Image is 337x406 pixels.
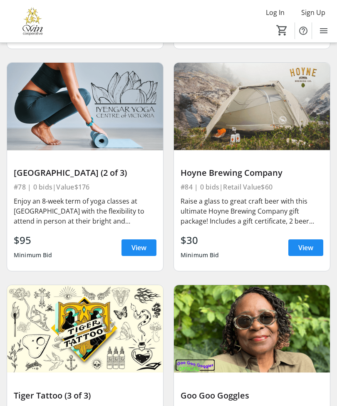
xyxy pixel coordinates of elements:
[181,391,323,401] div: Goo Goo Goggles
[266,7,285,17] span: Log In
[295,6,332,19] button: Sign Up
[174,63,330,150] img: Hoyne Brewing Company
[7,63,163,150] img: Iyengar Yoga Centre (2 of 3)
[121,239,156,256] a: View
[298,243,313,253] span: View
[181,196,323,226] div: Raise a glass to great craft beer with this ultimate Hoyne Brewing Company gift package! Includes...
[288,239,323,256] a: View
[259,6,291,19] button: Log In
[14,181,156,193] div: #78 | 0 bids | Value $176
[14,248,52,263] div: Minimum Bid
[14,168,156,178] div: [GEOGRAPHIC_DATA] (2 of 3)
[14,391,156,401] div: Tiger Tattoo (3 of 3)
[7,285,163,373] img: Tiger Tattoo (3 of 3)
[14,196,156,226] div: Enjoy an 8-week term of yoga classes at [GEOGRAPHIC_DATA] with the flexibility to attend in perso...
[295,22,312,39] button: Help
[301,7,325,17] span: Sign Up
[181,168,323,178] div: Hoyne Brewing Company
[181,248,219,263] div: Minimum Bid
[181,181,323,193] div: #84 | 0 bids | Retail Value $60
[315,22,332,39] button: Menu
[5,6,60,37] img: Victoria Women In Need Community Cooperative's Logo
[275,23,290,38] button: Cart
[131,243,146,253] span: View
[181,233,219,248] div: $30
[14,233,52,248] div: $95
[174,285,330,373] img: Goo Goo Goggles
